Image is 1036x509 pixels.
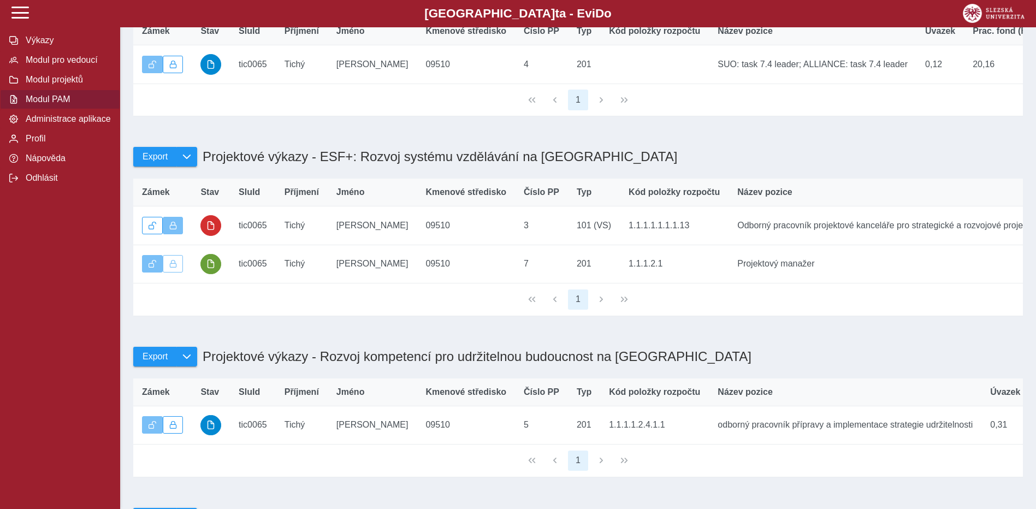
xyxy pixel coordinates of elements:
[285,187,319,197] span: Příjmení
[577,187,591,197] span: Typ
[718,26,772,36] span: Název pozice
[709,45,916,84] td: SUO: task 7.4 leader; ALLIANCE: task 7.4 leader
[577,387,591,397] span: Typ
[142,387,170,397] span: Zámek
[328,45,417,84] td: [PERSON_NAME]
[604,7,612,20] span: o
[963,4,1025,23] img: logo_web_su.png
[22,55,111,65] span: Modul pro vedoucí
[417,245,515,283] td: 09510
[143,352,168,362] span: Export
[239,187,260,197] span: SluId
[142,416,163,434] button: Výkaz je odemčen.
[609,387,700,397] span: Kód položky rozpočtu
[239,387,260,397] span: SluId
[276,406,328,445] td: Tichý
[142,56,163,73] button: Výkaz je odemčen.
[133,147,176,167] button: Export
[515,406,568,445] td: 5
[328,406,417,445] td: [PERSON_NAME]
[524,387,559,397] span: Číslo PP
[916,45,964,84] td: 0,12
[600,406,709,445] td: 1.1.1.1.2.4.1.1
[568,90,589,110] button: 1
[200,54,221,75] button: schváleno
[200,254,221,275] button: podepsáno
[285,26,319,36] span: Příjmení
[568,451,589,471] button: 1
[620,206,729,245] td: 1.1.1.1.1.1.1.13
[417,45,515,84] td: 09510
[524,26,559,36] span: Číslo PP
[285,387,319,397] span: Příjmení
[230,406,276,445] td: tic0065
[609,26,700,36] span: Kód položky rozpočtu
[417,406,515,445] td: 09510
[336,387,365,397] span: Jméno
[981,406,1029,445] td: 0,31
[230,206,276,245] td: tic0065
[425,187,506,197] span: Kmenové středisko
[425,387,506,397] span: Kmenové středisko
[328,206,417,245] td: [PERSON_NAME]
[142,255,163,273] button: Výkaz je odemčen.
[973,26,1029,36] span: Prac. fond (h)
[515,45,568,84] td: 4
[230,245,276,283] td: tic0065
[163,217,183,234] button: Výkaz uzamčen.
[200,387,219,397] span: Stav
[568,45,600,84] td: 201
[718,387,772,397] span: Název pozice
[276,245,328,283] td: Tichý
[197,144,677,170] h1: Projektové výkazy - ESF+: Rozvoj systému vzdělávání na [GEOGRAPHIC_DATA]
[515,206,568,245] td: 3
[709,406,981,445] td: odborný pracovník přípravy a implementace strategie udržitelnosti
[142,187,170,197] span: Zámek
[595,7,604,20] span: D
[737,187,792,197] span: Název pozice
[577,26,591,36] span: Typ
[276,206,328,245] td: Tichý
[200,415,221,436] button: schváleno
[133,347,176,366] button: Export
[515,245,568,283] td: 7
[925,26,955,36] span: Úvazek
[33,7,1003,21] b: [GEOGRAPHIC_DATA] a - Evi
[524,187,559,197] span: Číslo PP
[22,114,111,124] span: Administrace aplikace
[328,245,417,283] td: [PERSON_NAME]
[163,56,183,73] button: Uzamknout lze pouze výkaz, který je podepsán a schválen.
[22,134,111,144] span: Profil
[568,245,620,283] td: 201
[163,416,183,434] button: Uzamknout lze pouze výkaz, který je podepsán a schválen.
[200,187,219,197] span: Stav
[568,406,600,445] td: 201
[568,289,589,310] button: 1
[200,215,221,236] button: uzamčeno
[142,217,163,234] button: Odemknout výkaz.
[230,45,276,84] td: tic0065
[142,26,170,36] span: Zámek
[629,187,720,197] span: Kód položky rozpočtu
[620,245,729,283] td: 1.1.1.2.1
[197,344,751,370] h1: Projektové výkazy - Rozvoj kompetencí pro udržitelnou budoucnost na [GEOGRAPHIC_DATA]
[163,255,183,273] button: Uzamknout lze pouze výkaz, který je podepsán a schválen.
[990,387,1020,397] span: Úvazek
[143,152,168,162] span: Export
[555,7,559,20] span: t
[336,26,365,36] span: Jméno
[22,173,111,183] span: Odhlásit
[22,153,111,163] span: Nápověda
[276,45,328,84] td: Tichý
[425,26,506,36] span: Kmenové středisko
[200,26,219,36] span: Stav
[22,94,111,104] span: Modul PAM
[417,206,515,245] td: 09510
[336,187,365,197] span: Jméno
[22,35,111,45] span: Výkazy
[22,75,111,85] span: Modul projektů
[239,26,260,36] span: SluId
[568,206,620,245] td: 101 (VS)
